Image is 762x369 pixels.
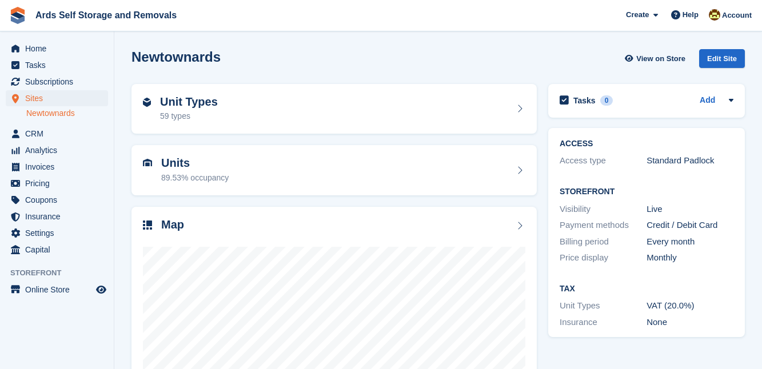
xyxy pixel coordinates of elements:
[699,49,745,68] div: Edit Site
[573,95,596,106] h2: Tasks
[647,316,733,329] div: None
[31,6,181,25] a: Ards Self Storage and Removals
[6,126,108,142] a: menu
[6,90,108,106] a: menu
[25,142,94,158] span: Analytics
[647,219,733,232] div: Credit / Debit Card
[6,74,108,90] a: menu
[647,203,733,216] div: Live
[161,172,229,184] div: 89.53% occupancy
[560,251,647,264] div: Price display
[131,145,537,195] a: Units 89.53% occupancy
[25,282,94,298] span: Online Store
[623,49,690,68] a: View on Store
[560,203,647,216] div: Visibility
[6,142,108,158] a: menu
[600,95,613,106] div: 0
[722,10,752,21] span: Account
[6,225,108,241] a: menu
[25,126,94,142] span: CRM
[143,98,151,107] img: unit-type-icn-2b2737a686de81e16bb02015468b77c625bbabd49415b5ef34ead5e3b44a266d.svg
[161,218,184,231] h2: Map
[647,299,733,312] div: VAT (20.0%)
[700,94,715,107] a: Add
[560,154,647,167] div: Access type
[25,242,94,258] span: Capital
[25,225,94,241] span: Settings
[560,139,733,149] h2: ACCESS
[160,110,218,122] div: 59 types
[25,41,94,57] span: Home
[25,90,94,106] span: Sites
[6,192,108,208] a: menu
[647,251,733,264] div: Monthly
[709,9,720,21] img: Mark McFerran
[25,175,94,191] span: Pricing
[161,157,229,170] h2: Units
[560,235,647,248] div: Billing period
[6,208,108,224] a: menu
[647,154,733,167] div: Standard Padlock
[25,74,94,90] span: Subscriptions
[699,49,745,73] a: Edit Site
[6,57,108,73] a: menu
[6,175,108,191] a: menu
[25,192,94,208] span: Coupons
[683,9,699,21] span: Help
[636,53,685,65] span: View on Store
[9,7,26,24] img: stora-icon-8386f47178a22dfd0bd8f6a31ec36ba5ce8667c1dd55bd0f319d3a0aa187defe.svg
[6,159,108,175] a: menu
[26,108,108,119] a: Newtownards
[25,159,94,175] span: Invoices
[6,242,108,258] a: menu
[560,299,647,312] div: Unit Types
[560,316,647,329] div: Insurance
[25,57,94,73] span: Tasks
[647,235,733,248] div: Every month
[94,283,108,296] a: Preview store
[131,49,221,65] h2: Newtownards
[560,219,647,232] div: Payment methods
[10,267,114,279] span: Storefront
[143,220,152,230] img: map-icn-33ee37083ee616e46c38cad1a60f524a97daa1e2b2c8c0bc3eb3415660979fc1.svg
[160,95,218,109] h2: Unit Types
[143,159,152,167] img: unit-icn-7be61d7bf1b0ce9d3e12c5938cc71ed9869f7b940bace4675aadf7bd6d80202e.svg
[626,9,649,21] span: Create
[6,282,108,298] a: menu
[25,208,94,224] span: Insurance
[560,187,733,196] h2: Storefront
[6,41,108,57] a: menu
[560,284,733,294] h2: Tax
[131,84,537,134] a: Unit Types 59 types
